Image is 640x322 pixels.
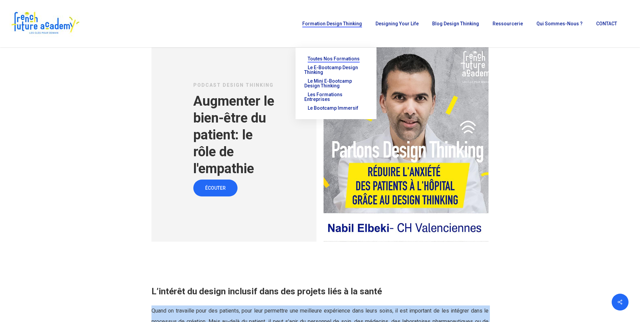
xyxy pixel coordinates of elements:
img: French Future Academy [9,10,81,37]
a: Designing Your Life [372,21,422,26]
span: Qui sommes-nous ? [536,21,583,26]
span: CONTACT [596,21,617,26]
h5: Podcast design thinking [193,81,275,89]
span: ÉCOUTER [205,185,226,191]
a: CONTACT [593,21,620,26]
span: Le Mini E-Bootcamp Design Thinking [304,78,352,88]
span: Formation Design Thinking [302,21,362,26]
span: Le E-Bootcamp Design Thinking [304,65,358,75]
a: Le Bootcamp Immersif [302,104,370,112]
a: Ressourcerie [489,21,526,26]
a: Qui sommes-nous ? [533,21,586,26]
a: ÉCOUTER [193,180,238,196]
a: Toutes nos formations [302,54,370,63]
span: Toutes nos formations [308,56,360,61]
b: L’intérêt du design inclusif dans des projets liés à la santé [151,286,382,296]
a: Les Formations Entreprises [302,90,370,104]
a: Le Mini E-Bootcamp Design Thinking [302,77,370,90]
span: Le Bootcamp Immersif [308,105,358,111]
span: Les Formations Entreprises [304,92,342,102]
span: Designing Your Life [375,21,419,26]
a: Formation Design Thinking [299,21,365,26]
h2: Augmenter le bien-être du patient: le rôle de l'empathie [193,93,275,177]
a: Blog Design Thinking [429,21,482,26]
span: Blog Design Thinking [432,21,479,26]
span: Ressourcerie [493,21,523,26]
a: Le E-Bootcamp Design Thinking [302,63,370,77]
